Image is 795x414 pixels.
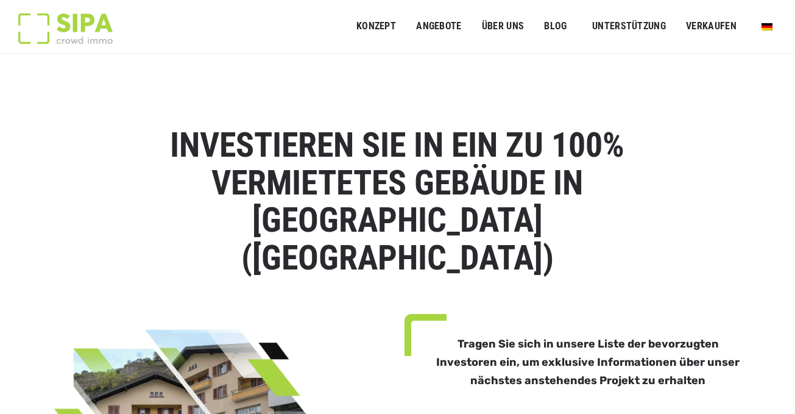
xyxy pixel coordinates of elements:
[435,335,741,390] h3: Tragen Sie sich in unsere Liste der bevorzugten Investoren ein, um exklusive Informationen über u...
[356,11,777,41] nav: Primäres Menü
[761,23,772,30] img: Deutsch
[584,13,674,40] a: Unterstützung
[678,13,744,40] a: Verkaufen
[754,15,780,38] a: Wechseln zu
[133,127,662,277] h1: Investieren Sie in ein zu 100% vermietetes Gebäude in [GEOGRAPHIC_DATA] ([GEOGRAPHIC_DATA])
[405,314,447,356] img: top-left-green
[474,13,532,40] a: ÜBER UNS
[408,13,470,40] a: Angebote
[536,13,575,40] a: Blog
[348,13,404,40] a: Konzept
[18,13,113,44] img: Logo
